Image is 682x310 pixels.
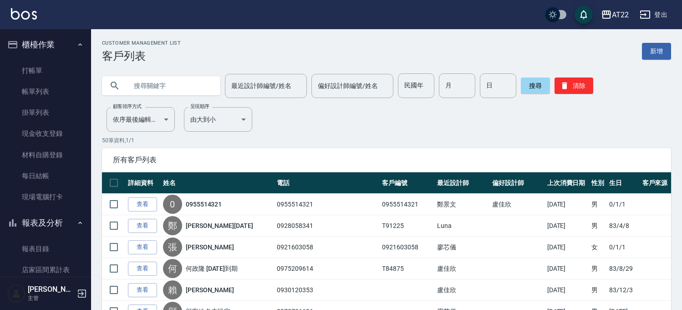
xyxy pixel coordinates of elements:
td: 女 [589,237,607,258]
a: 現場電腦打卡 [4,186,87,207]
a: 查看 [128,197,157,212]
td: Luna [435,215,490,237]
td: 0921603058 [275,237,380,258]
a: 店家區間累計表 [4,259,87,280]
a: 帳單列表 [4,81,87,102]
td: 0975209614 [275,258,380,279]
button: 清除 [555,77,593,94]
td: [DATE] [545,194,589,215]
button: 搜尋 [521,77,550,94]
td: 83/4/8 [607,215,640,237]
a: [PERSON_NAME][DATE] [186,221,253,230]
div: 張 [163,238,182,257]
button: 櫃檯作業 [4,33,87,57]
h2: Customer Management List [102,40,181,46]
td: 0955514321 [380,194,435,215]
td: 盧佳欣 [435,279,490,301]
p: 50 筆資料, 1 / 1 [102,136,671,145]
a: 0955514321 [186,200,222,209]
td: 0930120353 [275,279,380,301]
a: 報表目錄 [4,238,87,259]
td: 盧佳欣 [490,194,545,215]
th: 偏好設計師 [490,172,545,194]
th: 詳細資料 [126,172,161,194]
td: 鄭景文 [435,194,490,215]
th: 客戶編號 [380,172,435,194]
a: 每日結帳 [4,165,87,186]
button: 報表及分析 [4,211,87,235]
td: 83/12/3 [607,279,640,301]
td: T91225 [380,215,435,237]
button: 登出 [636,6,671,23]
td: 盧佳欣 [435,258,490,279]
label: 顧客排序方式 [113,103,142,110]
td: [DATE] [545,279,589,301]
td: 0955514321 [275,194,380,215]
div: 鄭 [163,216,182,235]
div: AT22 [612,9,629,21]
div: 何 [163,259,182,278]
a: 現金收支登錄 [4,123,87,144]
a: 新增 [642,43,671,60]
a: 材料自購登錄 [4,145,87,165]
th: 性別 [589,172,607,194]
div: 依序最後編輯時間 [107,107,175,132]
div: 由大到小 [184,107,252,132]
td: 男 [589,215,607,237]
input: 搜尋關鍵字 [127,73,213,98]
td: 男 [589,279,607,301]
td: 0/1/1 [607,194,640,215]
td: [DATE] [545,215,589,237]
a: [PERSON_NAME] [186,243,234,252]
td: T84875 [380,258,435,279]
button: save [575,5,593,24]
div: 賴 [163,280,182,300]
label: 呈現順序 [190,103,209,110]
img: Person [7,284,25,303]
td: 男 [589,258,607,279]
a: [PERSON_NAME] [186,285,234,294]
a: 掛單列表 [4,102,87,123]
th: 生日 [607,172,640,194]
a: 打帳單 [4,60,87,81]
span: 所有客戶列表 [113,155,660,165]
td: 0921603058 [380,237,435,258]
h5: [PERSON_NAME] [28,285,74,294]
button: AT22 [597,5,632,24]
td: 男 [589,194,607,215]
a: 查看 [128,240,157,254]
img: Logo [11,8,37,20]
a: 查看 [128,262,157,276]
p: 主管 [28,294,74,302]
a: 查看 [128,219,157,233]
td: 0/1/1 [607,237,640,258]
th: 上次消費日期 [545,172,589,194]
div: 0 [163,195,182,214]
td: [DATE] [545,237,589,258]
a: 何政隆 [DATE]到期 [186,264,238,273]
h3: 客戶列表 [102,50,181,62]
td: 0928058341 [275,215,380,237]
td: [DATE] [545,258,589,279]
th: 姓名 [161,172,275,194]
th: 電話 [275,172,380,194]
td: 83/8/29 [607,258,640,279]
th: 最近設計師 [435,172,490,194]
td: 廖芯儀 [435,237,490,258]
th: 客戶來源 [640,172,671,194]
a: 查看 [128,283,157,297]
